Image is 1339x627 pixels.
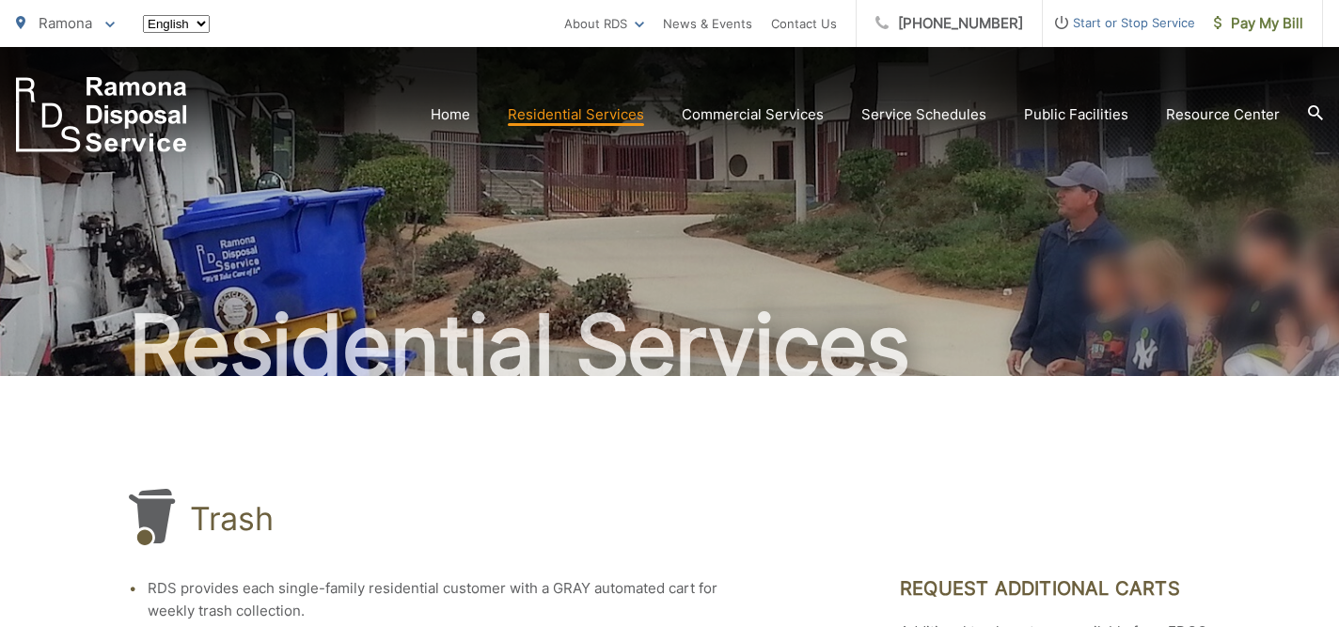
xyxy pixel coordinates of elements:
[143,15,210,33] select: Select a language
[431,103,470,126] a: Home
[16,77,187,152] a: EDCD logo. Return to the homepage.
[16,299,1323,393] h2: Residential Services
[771,12,837,35] a: Contact Us
[861,103,986,126] a: Service Schedules
[39,14,92,32] span: Ramona
[1024,103,1128,126] a: Public Facilities
[190,500,274,538] h1: Trash
[1214,12,1303,35] span: Pay My Bill
[148,577,749,622] li: RDS provides each single-family residential customer with a GRAY automated cart for weekly trash ...
[1166,103,1280,126] a: Resource Center
[508,103,644,126] a: Residential Services
[900,577,1210,600] h2: Request Additional Carts
[663,12,752,35] a: News & Events
[564,12,644,35] a: About RDS
[682,103,824,126] a: Commercial Services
